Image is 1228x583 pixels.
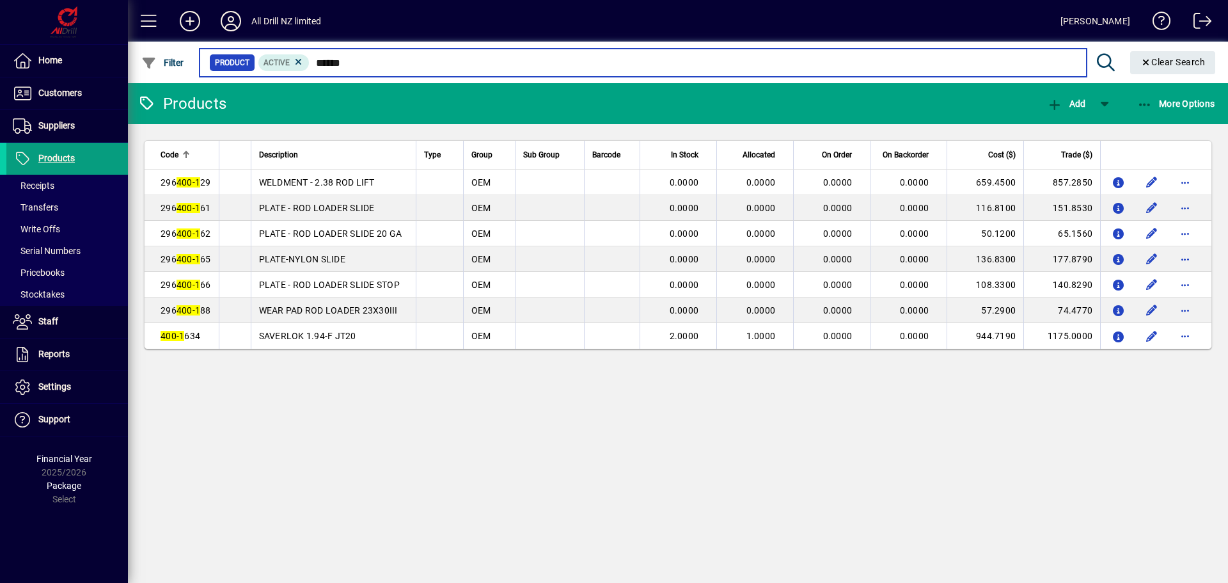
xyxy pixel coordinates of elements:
div: Group [471,148,508,162]
div: [PERSON_NAME] [1060,11,1130,31]
span: WEAR PAD ROD LOADER 23X30III [259,305,398,315]
a: Logout [1184,3,1212,44]
span: Stocktakes [13,289,65,299]
a: Reports [6,339,128,371]
span: Description [259,148,298,162]
td: 74.4770 [1023,298,1100,323]
span: Serial Numbers [13,246,81,256]
span: OEM [471,228,491,239]
span: OEM [471,254,491,264]
span: Type [424,148,441,162]
span: 0.0000 [746,203,776,213]
span: 0.0000 [900,254,929,264]
a: Transfers [6,196,128,218]
div: Barcode [592,148,632,162]
td: 108.3300 [947,272,1023,298]
span: PLATE - ROD LOADER SLIDE STOP [259,280,400,290]
span: Add [1047,99,1085,109]
button: More options [1175,198,1195,218]
td: 1175.0000 [1023,323,1100,349]
em: 400-1 [177,280,200,290]
button: Edit [1142,223,1162,244]
span: 2.0000 [670,331,699,341]
a: Pricebooks [6,262,128,284]
span: 0.0000 [900,177,929,188]
div: Products [138,93,226,114]
span: PLATE - ROD LOADER SLIDE [259,203,375,213]
span: Active [264,58,290,67]
button: Profile [210,10,251,33]
span: Receipts [13,180,54,191]
span: 296 65 [161,254,211,264]
td: 65.1560 [1023,221,1100,246]
a: Stocktakes [6,284,128,305]
a: Receipts [6,175,128,196]
button: More options [1175,223,1195,244]
div: On Order [801,148,863,162]
span: Package [47,481,81,491]
span: On Order [822,148,852,162]
span: 0.0000 [900,280,929,290]
mat-chip: Activation Status: Active [258,54,310,71]
button: More Options [1134,92,1218,115]
span: PLATE - ROD LOADER SLIDE 20 GA [259,228,402,239]
span: Cost ($) [988,148,1016,162]
td: 116.8100 [947,195,1023,221]
td: 857.2850 [1023,170,1100,195]
td: 177.8790 [1023,246,1100,272]
em: 400-1 [161,331,184,341]
span: 0.0000 [823,254,853,264]
button: Edit [1142,198,1162,218]
span: 296 29 [161,177,211,188]
button: Add [1044,92,1089,115]
span: OEM [471,331,491,341]
span: 0.0000 [823,203,853,213]
span: 0.0000 [746,254,776,264]
button: More options [1175,275,1195,295]
button: Clear [1130,51,1216,74]
span: 0.0000 [746,280,776,290]
span: Suppliers [38,120,75,131]
span: 0.0000 [823,305,853,315]
button: Filter [138,51,187,74]
em: 400-1 [177,228,200,239]
a: Knowledge Base [1143,3,1171,44]
div: In Stock [648,148,710,162]
span: Financial Year [36,454,92,464]
span: OEM [471,177,491,188]
span: Customers [38,88,82,98]
div: Description [259,148,408,162]
a: Serial Numbers [6,240,128,262]
span: 1.0000 [746,331,776,341]
button: More options [1175,249,1195,269]
span: Product [215,56,249,69]
td: 944.7190 [947,323,1023,349]
span: 296 61 [161,203,211,213]
span: 0.0000 [670,228,699,239]
td: 136.8300 [947,246,1023,272]
span: 0.0000 [900,203,929,213]
a: Settings [6,371,128,403]
span: 0.0000 [900,228,929,239]
a: Staff [6,306,128,338]
span: Group [471,148,492,162]
button: More options [1175,326,1195,346]
span: 0.0000 [746,228,776,239]
span: Clear Search [1140,57,1206,67]
div: All Drill NZ limited [251,11,322,31]
button: More options [1175,300,1195,321]
span: OEM [471,280,491,290]
span: More Options [1137,99,1215,109]
button: Edit [1142,326,1162,346]
em: 400-1 [177,177,200,188]
span: 0.0000 [900,331,929,341]
div: Sub Group [523,148,576,162]
span: 0.0000 [670,203,699,213]
span: 0.0000 [670,305,699,315]
span: WELDMENT - 2.38 ROD LIFT [259,177,375,188]
div: Allocated [725,148,787,162]
span: 0.0000 [823,331,853,341]
td: 151.8530 [1023,195,1100,221]
span: Allocated [743,148,775,162]
span: 296 88 [161,305,211,315]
